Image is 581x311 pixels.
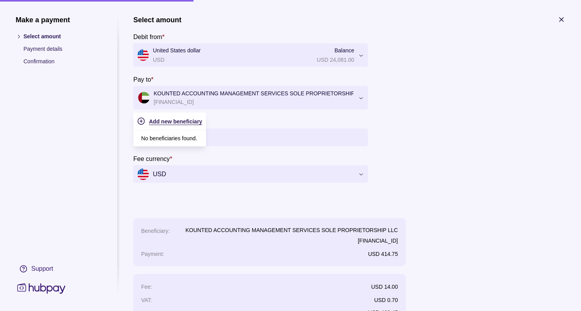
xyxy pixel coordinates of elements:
[133,16,181,24] h1: Select amount
[23,32,102,41] p: Select amount
[149,118,202,125] span: Add new beneficiary
[133,75,154,84] label: Pay to
[137,116,202,126] button: Add new beneficiary
[23,45,102,53] p: Payment details
[141,134,197,143] p: No beneficiaries found.
[141,251,164,257] p: Payment :
[141,284,152,290] p: Fee :
[371,284,398,290] p: USD 14.00
[374,297,398,303] p: USD 0.70
[133,155,170,162] p: Fee currency
[133,154,172,163] label: Fee currency
[141,228,170,234] p: Beneficiary :
[138,92,150,104] img: ae
[16,16,102,24] h1: Make a payment
[133,32,165,41] label: Debit from
[154,89,366,98] p: KOUNTED ACCOUNTING MANAGEMENT SERVICES SOLE PROPRIETORSHIP LLC
[141,297,152,303] p: VAT :
[185,226,398,234] p: KOUNTED ACCOUNTING MANAGEMENT SERVICES SOLE PROPRIETORSHIP LLC
[31,265,53,273] div: Support
[153,129,364,146] input: amount
[185,236,398,245] p: [FINANCIAL_ID]
[23,57,102,66] p: Confirmation
[368,251,398,257] p: USD 414.75
[133,34,162,40] p: Debit from
[16,261,102,277] a: Support
[133,76,151,83] p: Pay to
